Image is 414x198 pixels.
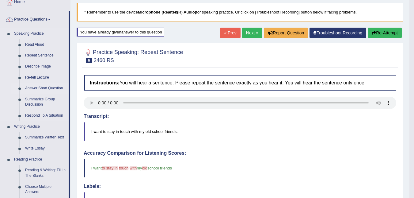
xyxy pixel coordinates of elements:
b: Instructions: [90,80,120,85]
a: Reading Practice [11,154,69,165]
h4: Transcript: [84,114,396,119]
a: Troubleshoot Recording [310,28,366,38]
button: Re-Attempt [368,28,402,38]
a: « Prev [220,28,240,38]
a: Read Aloud [22,39,69,50]
h4: Labels: [84,184,396,189]
a: Reading & Writing: Fill In The Blanks [22,165,69,181]
a: Summarize Written Text [22,132,69,143]
span: school friends [147,166,172,170]
span: with [130,166,137,170]
a: Speaking Practice [11,28,69,39]
a: Practice Questions [0,11,69,26]
a: Summarize Group Discussion [22,94,69,110]
b: Microphone (Realtek(R) Audio) [138,10,196,14]
div: You have already given answer to this question [77,28,164,37]
span: to stay in [102,166,118,170]
span: i want [91,166,102,170]
a: Writing Practice [11,121,69,132]
span: my [137,166,142,170]
a: Describe Image [22,61,69,72]
a: Choose Multiple Answers [22,181,69,198]
small: 2460 RS [94,57,114,63]
span: 6 [86,58,92,63]
a: Next » [242,28,262,38]
h4: You will hear a sentence. Please repeat the sentence exactly as you hear it. You will hear the se... [84,75,396,91]
h4: Accuracy Comparison for Listening Scores: [84,150,396,156]
h2: Practice Speaking: Repeat Sentence [84,48,183,63]
a: Repeat Sentence [22,50,69,61]
blockquote: I want to stay in touch with my old school friends. [84,122,396,141]
a: Write Essay [22,143,69,154]
a: Re-tell Lecture [22,72,69,83]
span: old [142,166,147,170]
button: Report Question [264,28,308,38]
span: touch [119,166,129,170]
a: Answer Short Question [22,83,69,94]
a: Respond To A Situation [22,110,69,121]
blockquote: * Remember to use the device for speaking practice. Or click on [Troubleshoot Recording] button b... [77,3,403,21]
